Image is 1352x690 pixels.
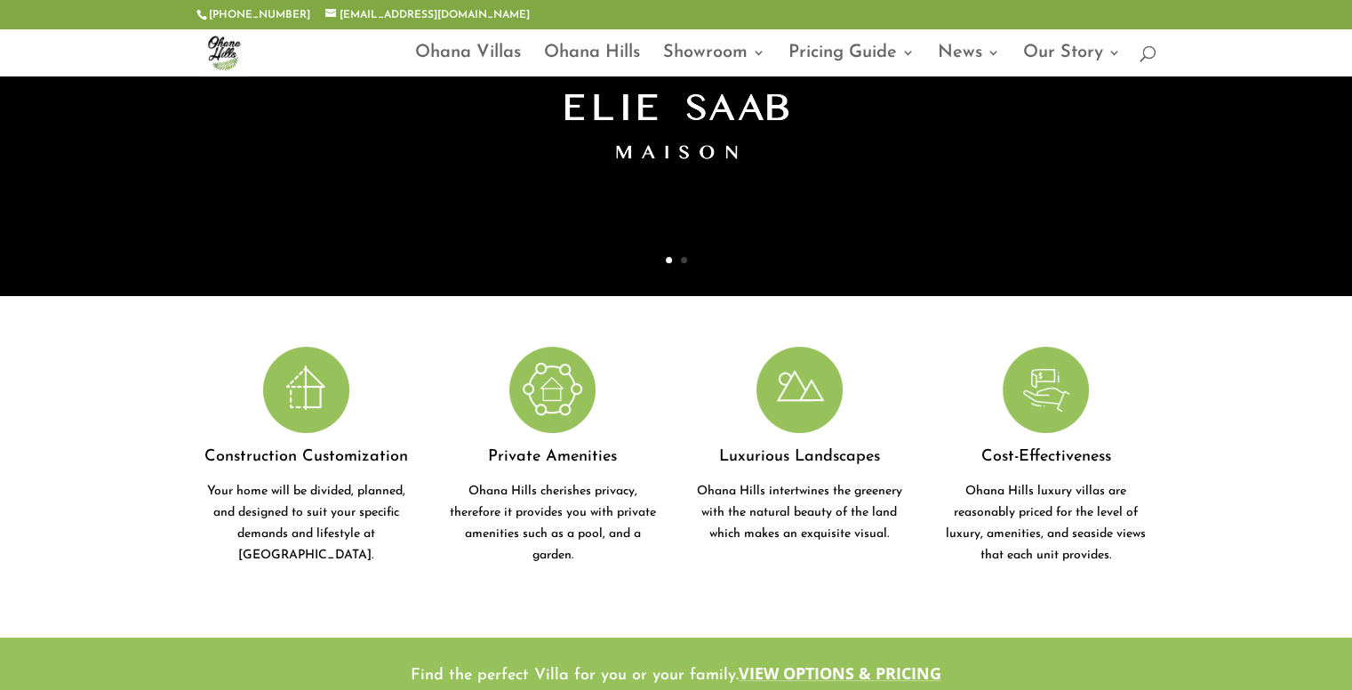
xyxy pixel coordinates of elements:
a: [EMAIL_ADDRESS][DOMAIN_NAME] [325,10,530,20]
a: 1 [666,257,672,263]
div: Your home will be divided, planned, and designed to suit your specific demands and lifestyle at [... [196,481,417,566]
div: Ohana Hills cherishes privacy, therefore it provides you with private amenities such as a pool, a... [443,481,663,566]
div: Ohana Hills luxury villas are reasonably priced for the level of luxury, amenities, and seaside v... [936,481,1156,566]
a: Showroom [663,46,765,76]
div: Ohana Hills intertwines the greenery with the natural beauty of the land which makes an exquisite... [690,481,910,544]
a: 2 [681,257,687,263]
a: Pricing Guide [788,46,915,76]
h4: Private Amenities [443,442,663,481]
img: ohana-hills [200,28,248,76]
h4: Luxurious Landscapes [690,442,910,481]
a: [PHONE_NUMBER] [209,10,310,20]
a: Our Story [1023,46,1121,76]
a: News [938,46,1000,76]
h4: Cost-Effectiveness [936,442,1156,481]
a: Ohana Villas [415,46,521,76]
a: Ohana Hills [544,46,640,76]
h4: Construction Customization [196,442,417,481]
a: View Options & Pricing [739,662,941,684]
